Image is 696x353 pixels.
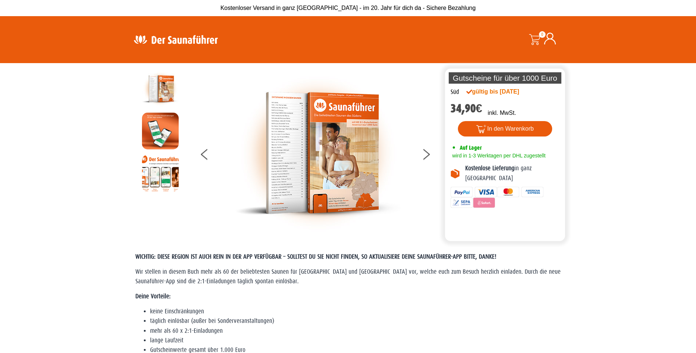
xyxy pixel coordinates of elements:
strong: Deine Vorteile: [135,293,171,300]
p: Gutscheine für über 1000 Euro [449,72,562,84]
span: WICHTIG: DIESE REGION IST AUCH REIN IN DER APP VERFÜGBAR – SOLLTEST DU SIE NICHT FINDEN, SO AKTUA... [135,253,496,260]
span: € [476,102,482,115]
b: Kostenlose Lieferung [465,165,514,172]
span: 0 [539,31,546,38]
img: MOCKUP-iPhone_regional [142,113,179,149]
li: täglich einlösbar (außer bei Sonderveranstaltungen) [150,316,561,326]
span: Auf Lager [460,144,482,151]
div: Süd [451,87,459,97]
p: in ganz [GEOGRAPHIC_DATA] [465,164,560,183]
div: gültig bis [DATE] [466,87,535,96]
bdi: 34,90 [451,102,482,115]
li: mehr als 60 x 2:1-Einladungen [150,326,561,336]
li: lange Laufzeit [150,336,561,345]
img: der-saunafuehrer-2025-sued [235,70,400,236]
span: wird in 1-3 Werktagen per DHL zugestellt [451,153,546,159]
li: keine Einschränkungen [150,307,561,316]
p: inkl. MwSt. [488,109,516,117]
button: In den Warenkorb [458,121,552,137]
img: Anleitung7tn [142,155,179,192]
span: Wir stellen in diesem Buch mehr als 60 der beliebtesten Saunen für [GEOGRAPHIC_DATA] und [GEOGRAP... [135,268,561,285]
span: Kostenloser Versand in ganz [GEOGRAPHIC_DATA] - im 20. Jahr für dich da - Sichere Bezahlung [221,5,476,11]
img: der-saunafuehrer-2025-sued [142,70,179,107]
